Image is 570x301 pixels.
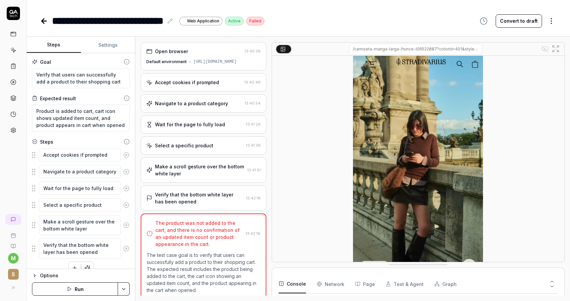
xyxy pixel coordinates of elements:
a: Book a call with us [3,228,24,238]
div: Active [225,17,244,25]
div: [URL][DOMAIN_NAME] [193,59,237,65]
div: The product was not added to the cart, and there is no confirmation of an updated item count or p... [155,219,243,248]
div: Suggestions [32,165,130,179]
p: The test case goal is to verify that users can successfully add a product to their shopping cart.... [147,252,260,294]
button: Test & Agent [386,275,424,293]
div: Select a specific product [155,142,213,149]
button: Network [317,275,344,293]
time: 13:42:18 [246,196,261,200]
span: S [8,269,19,280]
a: New conversation [5,214,21,225]
span: Web Application [187,18,219,24]
button: Graph [434,275,457,293]
time: 13:40:54 [245,101,261,106]
time: 13:41:51 [247,168,261,172]
button: Steps [27,37,81,53]
time: 13:42:18 [246,231,260,236]
div: Goal [40,58,51,65]
div: Default environment [146,59,187,65]
div: Accept cookies if prompted [155,79,219,86]
button: Convert to draft [496,14,542,28]
button: S [3,264,24,281]
div: Wait for the page to fully load [155,121,225,128]
button: Remove step [121,165,132,178]
div: Options [40,272,130,280]
button: Remove step [121,148,132,162]
div: Make a scroll gesture over the bottom white layer [155,163,245,177]
button: Page [355,275,375,293]
time: 13:41:26 [246,122,261,127]
div: Navigate to a product category [155,100,228,107]
button: Remove step [121,198,132,212]
button: Remove step [121,218,132,232]
button: Show all interative elements [540,43,550,54]
button: Remove step [121,242,132,255]
time: 13:40:28 [245,49,261,53]
button: View version history [476,14,492,28]
div: Suggestions [32,148,130,162]
div: Suggestions [32,238,130,259]
button: Open in full screen [550,43,561,54]
a: Documentation [3,238,24,249]
button: Options [32,272,130,280]
button: m [8,253,19,264]
div: Expected result [40,95,76,102]
button: Settings [81,37,135,53]
div: Verify that the bottom white layer has been opened [155,191,243,205]
div: Open browser [155,48,188,55]
time: 13:40:46 [244,80,261,85]
div: Suggestions [32,198,130,212]
a: Web Application [179,16,222,25]
div: Failed [246,17,264,25]
button: Run [32,282,118,296]
div: Steps [40,138,53,145]
time: 13:41:36 [246,143,261,148]
button: Console [279,275,306,293]
div: Suggestions [32,215,130,236]
div: Suggestions [32,181,130,195]
button: Remove step [121,182,132,195]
